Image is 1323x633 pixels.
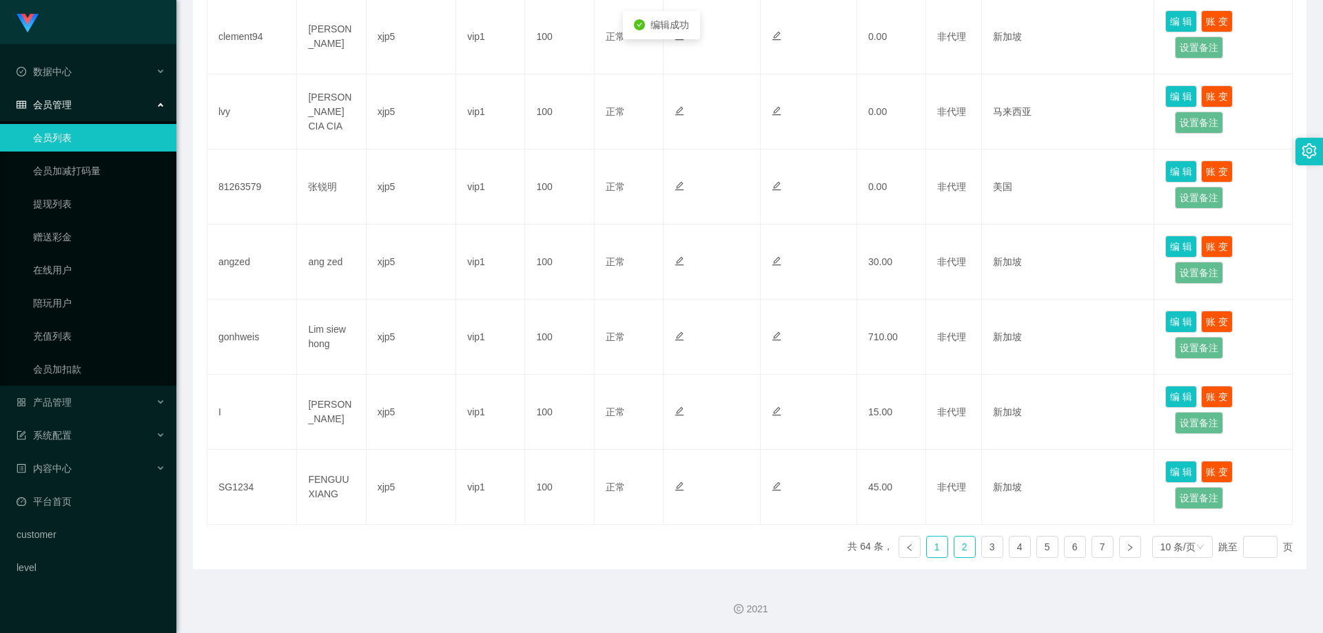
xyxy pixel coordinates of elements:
[1165,461,1197,483] button: 编 辑
[1175,112,1223,134] button: 设置备注
[772,31,781,41] i: 图标: edit
[17,66,72,77] span: 数据中心
[456,149,525,225] td: vip1
[33,124,165,152] a: 会员列表
[525,375,594,450] td: 100
[1065,537,1085,557] a: 6
[634,19,645,30] i: icon: check-circle
[297,225,366,300] td: ang zed
[675,106,684,116] i: 图标: edit
[937,256,966,267] span: 非代理
[1196,543,1204,552] i: 图标: down
[456,300,525,375] td: vip1
[1126,543,1134,552] i: 图标: right
[606,406,625,417] span: 正常
[297,149,366,225] td: 张锐明
[367,225,456,300] td: xjp5
[187,602,1312,616] div: 2021
[675,481,684,491] i: 图标: edit
[297,300,366,375] td: Lim siew hong
[1175,412,1223,434] button: 设置备注
[1218,536,1293,558] div: 跳至 页
[772,256,781,266] i: 图标: edit
[33,355,165,383] a: 会员加扣款
[1036,536,1058,558] li: 5
[297,74,366,149] td: [PERSON_NAME] CIA CIA
[937,481,966,492] span: 非代理
[848,536,892,558] li: 共 64 条，
[937,31,966,42] span: 非代理
[1119,536,1141,558] li: 下一页
[525,300,594,375] td: 100
[1175,187,1223,209] button: 设置备注
[1064,536,1086,558] li: 6
[1201,386,1233,408] button: 账 变
[926,536,948,558] li: 1
[456,375,525,450] td: vip1
[367,450,456,525] td: xjp5
[17,464,26,473] i: 图标: profile
[982,375,1155,450] td: 新加坡
[1201,85,1233,107] button: 账 变
[1165,160,1197,183] button: 编 辑
[675,181,684,191] i: 图标: edit
[17,67,26,76] i: 图标: check-circle-o
[17,397,26,407] i: 图标: appstore-o
[1165,85,1197,107] button: 编 辑
[937,406,966,417] span: 非代理
[954,536,976,558] li: 2
[772,106,781,116] i: 图标: edit
[367,74,456,149] td: xjp5
[17,430,26,440] i: 图标: form
[1302,143,1317,158] i: 图标: setting
[207,300,297,375] td: gonhweis
[1175,262,1223,284] button: 设置备注
[675,331,684,341] i: 图标: edit
[367,149,456,225] td: xjp5
[207,375,297,450] td: I
[772,331,781,341] i: 图标: edit
[1201,160,1233,183] button: 账 变
[33,322,165,350] a: 充值列表
[1165,311,1197,333] button: 编 辑
[1201,10,1233,32] button: 账 变
[937,331,966,342] span: 非代理
[297,375,366,450] td: [PERSON_NAME]
[17,397,72,408] span: 产品管理
[1175,337,1223,359] button: 设置备注
[857,225,926,300] td: 30.00
[17,14,39,33] img: logo.9652507e.png
[905,543,914,552] i: 图标: left
[525,450,594,525] td: 100
[297,450,366,525] td: FENGUUXIANG
[606,481,625,492] span: 正常
[1091,536,1114,558] li: 7
[33,190,165,218] a: 提现列表
[1165,386,1197,408] button: 编 辑
[367,300,456,375] td: xjp5
[982,149,1155,225] td: 美国
[982,225,1155,300] td: 新加坡
[33,157,165,185] a: 会员加减打码量
[772,181,781,191] i: 图标: edit
[17,463,72,474] span: 内容中心
[1037,537,1058,557] a: 5
[857,300,926,375] td: 710.00
[17,521,165,548] a: customer
[857,74,926,149] td: 0.00
[456,74,525,149] td: vip1
[456,225,525,300] td: vip1
[525,74,594,149] td: 100
[772,406,781,416] i: 图标: edit
[857,450,926,525] td: 45.00
[937,106,966,117] span: 非代理
[1201,461,1233,483] button: 账 变
[1201,311,1233,333] button: 账 变
[1165,10,1197,32] button: 编 辑
[982,537,1003,557] a: 3
[525,225,594,300] td: 100
[857,375,926,450] td: 15.00
[207,149,297,225] td: 81263579
[1009,537,1030,557] a: 4
[207,74,297,149] td: lvy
